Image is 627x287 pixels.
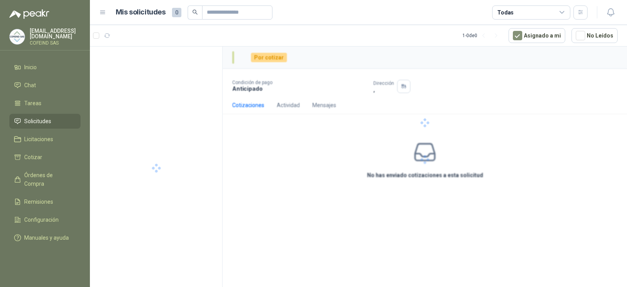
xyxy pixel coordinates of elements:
span: Cotizar [24,153,42,161]
a: Solicitudes [9,114,81,129]
span: Remisiones [24,197,53,206]
a: Configuración [9,212,81,227]
img: Company Logo [10,29,25,44]
button: Asignado a mi [509,28,565,43]
button: No Leídos [571,28,618,43]
p: [EMAIL_ADDRESS][DOMAIN_NAME] [30,28,81,39]
a: Cotizar [9,150,81,165]
img: Logo peakr [9,9,49,19]
span: Licitaciones [24,135,53,143]
a: Licitaciones [9,132,81,147]
span: Solicitudes [24,117,51,126]
div: Todas [497,8,514,17]
a: Chat [9,78,81,93]
span: Manuales y ayuda [24,233,69,242]
span: Configuración [24,215,59,224]
span: Chat [24,81,36,90]
a: Inicio [9,60,81,75]
a: Tareas [9,96,81,111]
span: Tareas [24,99,41,108]
a: Remisiones [9,194,81,209]
span: 0 [172,8,181,17]
h1: Mis solicitudes [116,7,166,18]
span: Órdenes de Compra [24,171,73,188]
span: search [192,9,198,15]
div: 1 - 0 de 0 [462,29,502,42]
p: COFEIND SAS [30,41,81,45]
a: Manuales y ayuda [9,230,81,245]
span: Inicio [24,63,37,72]
a: Órdenes de Compra [9,168,81,191]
